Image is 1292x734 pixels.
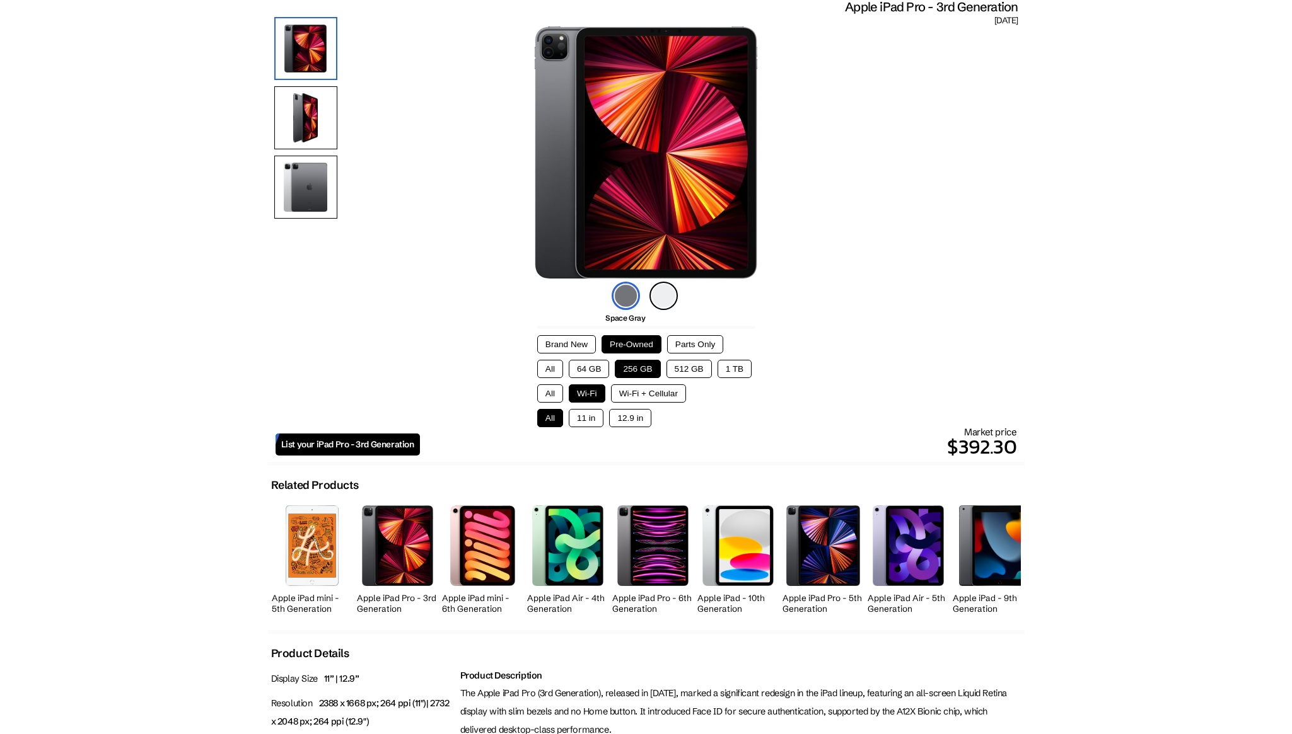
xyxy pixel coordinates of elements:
img: Using [274,156,337,219]
button: 12.9 in [609,409,651,427]
a: List your iPad Pro - 3rd Generation [276,433,420,456]
a: iPad mini (6th Generation) Apple iPad mini - 6th Generation [442,498,524,617]
button: All [537,360,563,378]
a: iPad (10th Generation) Apple iPad - 10th Generation [697,498,779,617]
div: Market price [420,426,1017,462]
p: $392.30 [420,432,1017,462]
button: All [537,409,563,427]
img: space-gray-icon [612,282,640,310]
img: iPad (9th Generation) [959,505,1028,585]
span: 2388 x 1668 px; 264 ppi (11")| 2732 x 2048 px; 264 ppi (12.9") [271,697,450,727]
button: 256 GB [615,360,660,378]
h2: Apple iPad Air - 5th Generation [868,593,950,614]
img: iPad mini (5th Generation) [286,505,339,585]
a: iPad Pro (6th Generation) Apple iPad Pro - 6th Generation [612,498,694,617]
img: iPad mini (6th Generation) [450,505,515,585]
button: Parts Only [667,335,723,353]
h2: Apple iPad Pro - 5th Generation [783,593,864,614]
img: iPad Air (5th Generation) [873,505,943,585]
img: iPad Pro (3rd Generation) [535,26,757,278]
a: iPad Air (5th Generation) Apple iPad Air - 5th Generation [868,498,950,617]
img: Side [274,86,337,149]
button: Wi-Fi [569,384,605,403]
button: All [537,384,563,403]
a: iPad Pro (5th Generation) Apple iPad Pro - 5th Generation [783,498,864,617]
span: Space Gray [605,313,645,323]
h2: Apple iPad - 10th Generation [697,593,779,614]
img: silver-icon [649,282,678,310]
h2: Apple iPad Air - 4th Generation [527,593,609,614]
img: iPad Pro (3rd Generation) [274,17,337,80]
button: 11 in [569,409,603,427]
button: Pre-Owned [602,335,661,353]
h2: Apple iPad mini - 6th Generation [442,593,524,614]
button: 1 TB [718,360,752,378]
a: iPad (9th Generation) Apple iPad - 9th Generation [953,498,1035,617]
img: iPad (10th Generation) [702,505,774,585]
a: iPad Air (5th Generation) Apple iPad Air - 4th Generation [527,498,609,617]
p: Display Size [271,670,454,688]
img: iPad Pro (6th Generation) [617,505,689,585]
p: Resolution [271,694,454,731]
span: 11” | 12.9” [324,673,359,684]
span: [DATE] [994,15,1018,26]
h2: Apple iPad - 9th Generation [953,593,1035,614]
img: iPad Air (5th Generation) [532,505,603,585]
button: 512 GB [666,360,712,378]
button: Wi-Fi + Cellular [611,384,686,403]
a: iPad mini (5th Generation) Apple iPad mini - 5th Generation [272,498,354,617]
span: List your iPad Pro - 3rd Generation [281,439,414,450]
button: Brand New [537,335,596,353]
img: iPad Pro (5th Generation) [786,505,859,585]
h2: Apple iPad Pro - 6th Generation [612,593,694,614]
a: iPad Pro (3rd Generation) Apple iPad Pro - 3rd Generation [357,498,439,617]
h2: Product Description [460,670,1021,681]
h2: Apple iPad Pro - 3rd Generation [357,593,439,614]
h2: Related Products [271,478,359,492]
h2: Product Details [271,646,349,660]
button: 64 GB [569,360,610,378]
img: iPad Pro (3rd Generation) [362,505,433,585]
h2: Apple iPad mini - 5th Generation [272,593,354,614]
